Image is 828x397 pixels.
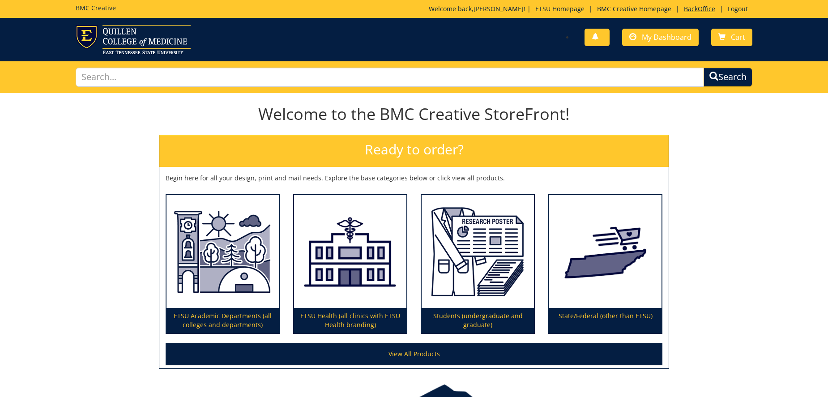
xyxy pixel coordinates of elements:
[294,308,406,333] p: ETSU Health (all clinics with ETSU Health branding)
[711,29,752,46] a: Cart
[159,105,669,123] h1: Welcome to the BMC Creative StoreFront!
[679,4,720,13] a: BackOffice
[731,32,745,42] span: Cart
[422,308,534,333] p: Students (undergraduate and graduate)
[166,174,662,183] p: Begin here for all your design, print and mail needs. Explore the base categories below or click ...
[166,343,662,365] a: View All Products
[531,4,589,13] a: ETSU Homepage
[166,308,279,333] p: ETSU Academic Departments (all colleges and departments)
[294,195,406,308] img: ETSU Health (all clinics with ETSU Health branding)
[422,195,534,333] a: Students (undergraduate and graduate)
[704,68,752,87] button: Search
[422,195,534,308] img: Students (undergraduate and graduate)
[76,68,704,87] input: Search...
[549,195,662,333] a: State/Federal (other than ETSU)
[76,25,191,54] img: ETSU logo
[593,4,676,13] a: BMC Creative Homepage
[723,4,752,13] a: Logout
[549,195,662,308] img: State/Federal (other than ETSU)
[429,4,752,13] p: Welcome back, ! | | | |
[549,308,662,333] p: State/Federal (other than ETSU)
[159,135,669,167] h2: Ready to order?
[76,4,116,11] h5: BMC Creative
[642,32,691,42] span: My Dashboard
[474,4,524,13] a: [PERSON_NAME]
[622,29,699,46] a: My Dashboard
[294,195,406,333] a: ETSU Health (all clinics with ETSU Health branding)
[166,195,279,333] a: ETSU Academic Departments (all colleges and departments)
[166,195,279,308] img: ETSU Academic Departments (all colleges and departments)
